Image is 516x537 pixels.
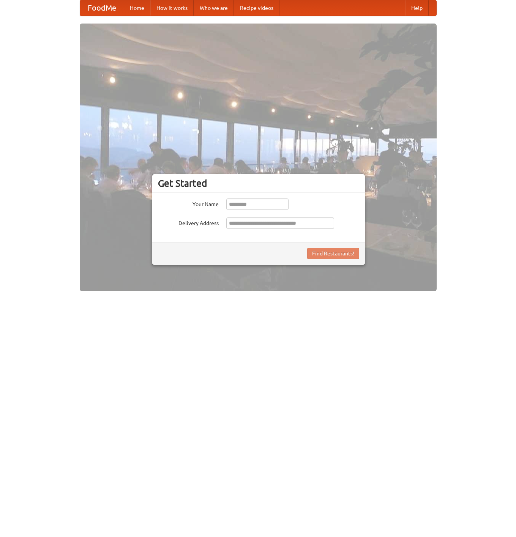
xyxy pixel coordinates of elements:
[194,0,234,16] a: Who we are
[80,0,124,16] a: FoodMe
[158,198,219,208] label: Your Name
[307,248,359,259] button: Find Restaurants!
[158,178,359,189] h3: Get Started
[405,0,429,16] a: Help
[150,0,194,16] a: How it works
[124,0,150,16] a: Home
[234,0,279,16] a: Recipe videos
[158,217,219,227] label: Delivery Address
